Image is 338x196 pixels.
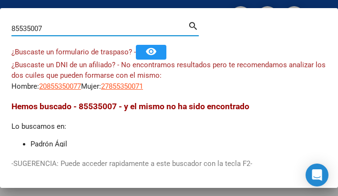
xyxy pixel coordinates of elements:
[101,82,143,91] span: 27855350071
[11,158,327,169] p: -SUGERENCIA: Puede acceder rapidamente a este buscador con la tecla F2-
[11,48,136,56] span: ¿Buscaste un formulario de traspaso? -
[306,164,328,186] div: Open Intercom Messenger
[145,46,157,57] mat-icon: remove_red_eye
[11,102,249,111] span: Hemos buscado - 85535007 - y el mismo no ha sido encontrado
[11,61,326,80] span: ¿Buscaste un DNI de un afiliado? - No encontramos resultados pero te recomendamos analizar los do...
[11,60,327,92] div: Hombre: Mujer:
[188,20,199,31] mat-icon: search
[31,139,327,150] li: Padrón Ágil
[39,82,81,91] span: 20855350077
